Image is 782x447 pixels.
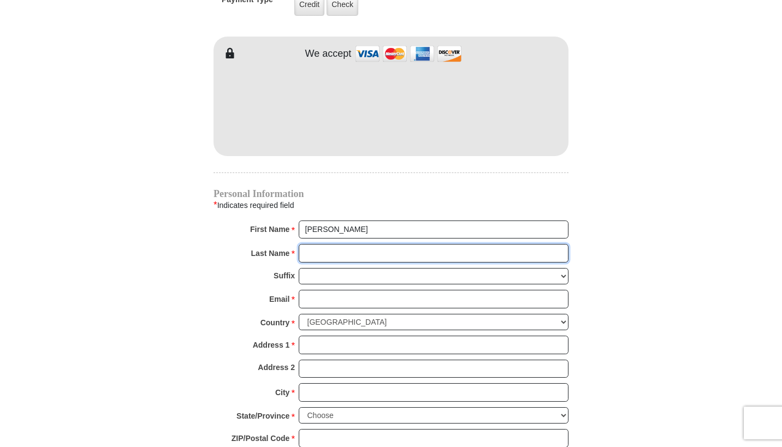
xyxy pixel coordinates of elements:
strong: Address 1 [253,337,290,353]
div: Indicates required field [214,198,568,212]
strong: Suffix [274,268,295,283]
strong: Address 2 [258,360,295,375]
strong: Last Name [251,246,290,261]
strong: Email [269,291,289,307]
strong: City [275,385,289,400]
h4: We accept [305,48,352,60]
h4: Personal Information [214,189,568,198]
strong: First Name [250,222,289,237]
strong: State/Province [236,408,289,424]
strong: Country [260,315,290,330]
strong: ZIP/Postal Code [232,431,290,446]
img: credit cards accepted [354,42,463,65]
